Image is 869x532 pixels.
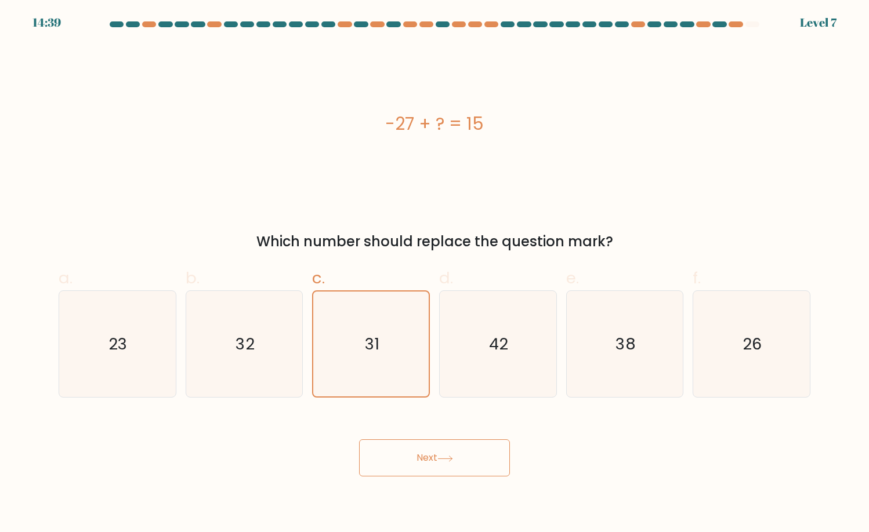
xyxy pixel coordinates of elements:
[312,267,325,289] span: c.
[439,267,453,289] span: d.
[566,267,579,289] span: e.
[693,267,701,289] span: f.
[59,111,810,137] div: -27 + ? = 15
[365,333,379,355] text: 31
[32,14,61,31] div: 14:39
[66,231,803,252] div: Which number should replace the question mark?
[743,333,762,355] text: 26
[615,333,636,355] text: 38
[800,14,837,31] div: Level 7
[236,333,255,355] text: 32
[109,333,128,355] text: 23
[186,267,200,289] span: b.
[359,439,510,476] button: Next
[490,333,509,355] text: 42
[59,267,73,289] span: a.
